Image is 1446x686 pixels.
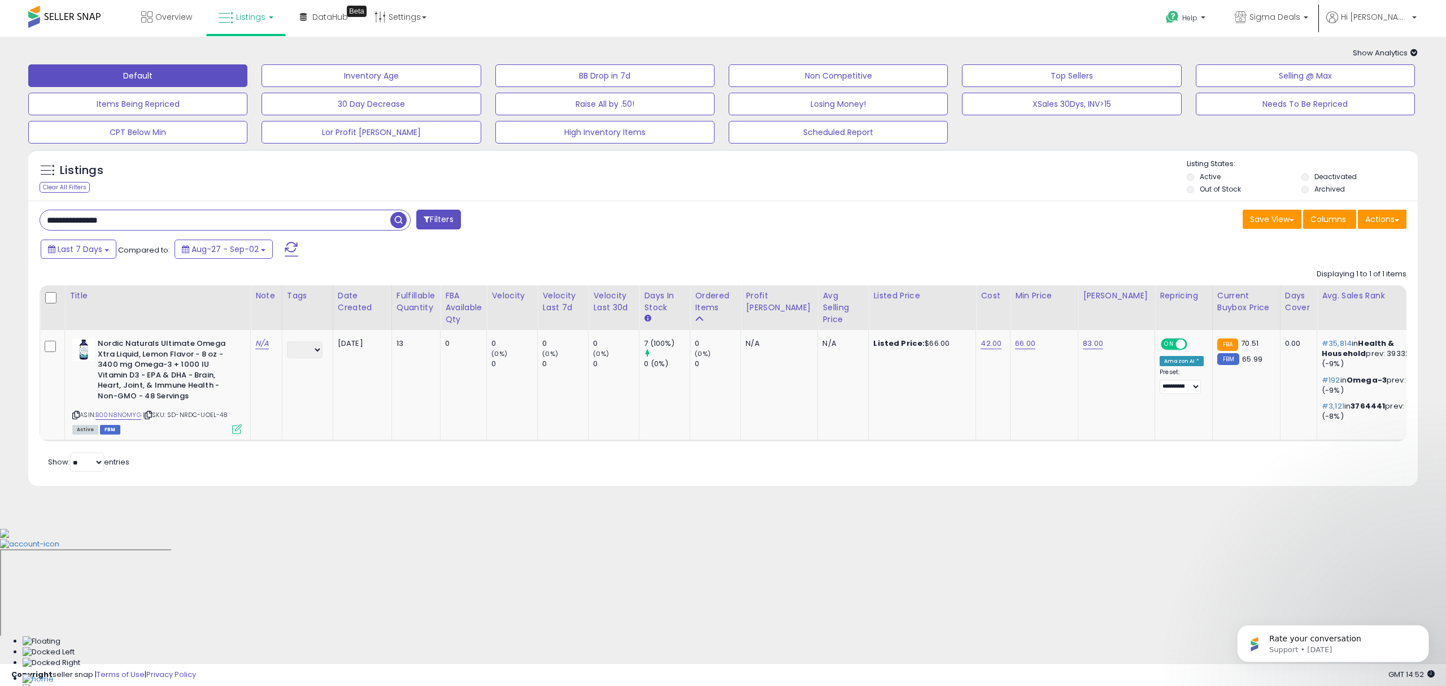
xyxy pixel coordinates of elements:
[644,290,685,314] div: Days In Stock
[1322,375,1340,385] span: #192
[1358,210,1406,229] button: Actions
[491,359,537,369] div: 0
[194,366,212,384] button: Send a message…
[262,93,481,115] button: 30 Day Decrease
[1220,601,1446,680] iframe: Intercom notifications message
[1182,13,1197,23] span: Help
[593,359,639,369] div: 0
[1083,338,1103,349] a: 83.00
[491,338,537,349] div: 0
[41,89,217,146] div: would like to know if its possible to connect another amazon account on my current plan, I believ...
[60,163,103,179] h5: Listings
[746,338,809,349] div: N/A
[1326,11,1417,37] a: Hi [PERSON_NAME]
[1347,375,1387,385] span: Omega-3
[1162,340,1176,349] span: ON
[1322,375,1432,396] p: in prev: 210 (-9%)
[397,290,435,314] div: Fulfillable Quantity
[1353,47,1418,58] span: Show Analytics
[981,338,1001,349] a: 42.00
[746,290,813,314] div: Profit [PERSON_NAME]
[100,425,120,435] span: FBM
[54,370,63,379] button: Upload attachment
[1160,368,1204,394] div: Preset:
[23,636,60,647] img: Floating
[695,338,741,349] div: 0
[69,290,246,302] div: Title
[822,338,860,349] div: N/A
[18,227,80,233] div: Support • 8m ago
[338,290,387,314] div: Date Created
[9,155,217,249] div: Support says…
[729,121,948,144] button: Scheduled Report
[118,245,170,255] span: Compared to:
[255,338,269,349] a: N/A
[1322,401,1344,411] span: #3,121
[822,290,864,325] div: Avg Selling Price
[1015,338,1035,349] a: 66.00
[644,338,690,349] div: 7 (100%)
[18,162,176,218] div: The team will get back to you on this. Our usual reply time is a few minutes. You'll get replies ...
[32,6,50,24] img: Profile image for Support
[1157,2,1217,37] a: Help
[1317,269,1406,280] div: Displaying 1 to 1 of 1 items
[873,338,967,349] div: $66.00
[1243,210,1301,229] button: Save View
[542,349,558,358] small: (0%)
[695,290,736,314] div: Ordered Items
[1083,290,1150,302] div: [PERSON_NAME]
[72,370,81,379] button: Start recording
[445,290,482,325] div: FBA Available Qty
[1322,338,1432,370] p: in prev: 39332 (-9%)
[198,5,219,25] div: Close
[1322,401,1432,422] p: in prev: 3376 (-8%)
[72,338,95,361] img: 41naSs0Xq8L._SL40_.jpg
[18,370,27,379] button: Emoji picker
[873,290,971,302] div: Listed Price
[155,11,192,23] span: Overview
[1322,338,1352,349] span: #35,814
[981,290,1005,302] div: Cost
[1322,290,1436,302] div: Avg. Sales Rank
[23,674,54,685] img: Home
[1249,11,1300,23] span: Sigma Deals
[1165,10,1179,24] i: Get Help
[1217,290,1275,314] div: Current Buybox Price
[445,338,478,349] div: 0
[58,244,102,255] span: Last 7 Days
[23,658,80,668] img: Docked Right
[873,338,925,349] b: Listed Price:
[1242,354,1262,364] span: 65.99
[10,346,216,366] textarea: Message…
[1200,172,1221,181] label: Active
[1351,401,1385,411] span: 3764441
[1285,338,1308,349] div: 0.00
[1217,338,1238,351] small: FBA
[542,338,588,349] div: 0
[48,457,129,467] span: Show: entries
[347,6,367,17] div: Tooltip anchor
[287,290,328,302] div: Tags
[23,647,75,658] img: Docked Left
[41,240,116,259] button: Last 7 Days
[1186,340,1204,349] span: OFF
[1241,338,1258,349] span: 70.51
[282,285,333,330] th: CSV column name: cust_attr_1_Tags
[191,244,259,255] span: Aug-27 - Sep-02
[962,64,1181,87] button: Top Sellers
[962,93,1181,115] button: XSales 30Dys, INV>15
[542,359,588,369] div: 0
[542,290,583,314] div: Velocity Last 7d
[95,410,141,420] a: B00N8NOMYG
[1217,353,1239,365] small: FBM
[729,64,948,87] button: Non Competitive
[644,359,690,369] div: 0 (0%)
[495,64,715,87] button: BB Drop in 7d
[143,410,228,419] span: | SKU: SD-NRDC-UOEL-48
[397,338,432,349] div: 13
[1196,64,1415,87] button: Selling @ Max
[495,121,715,144] button: High Inventory Items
